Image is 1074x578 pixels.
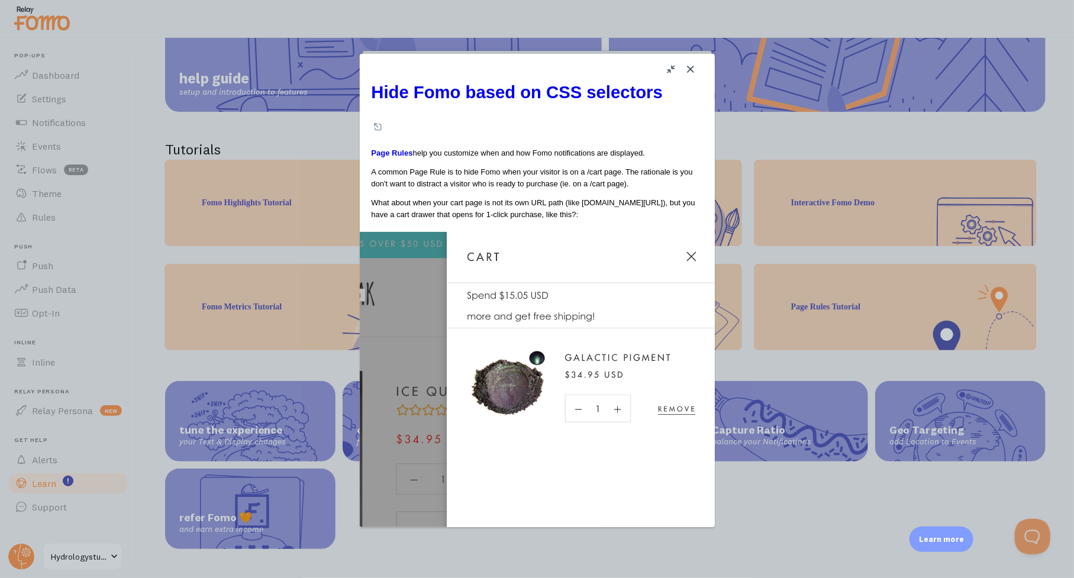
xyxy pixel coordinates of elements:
[372,80,703,137] div: Hide Fomo based on CSS selectors
[919,534,964,545] p: Learn more
[372,80,703,137] a: Hide Fomo based on CSS selectors. Click to open in new window.
[909,527,973,552] div: Learn more
[372,197,703,220] p: What about when your cart page is not its own URL path (like [DOMAIN_NAME][URL]), but you have a ...
[681,60,700,79] button: Close
[372,80,703,106] h1: Hide Fomo based on CSS selectors
[372,166,703,189] p: A common Page Rule is to hide Fomo when your visitor is on a /cart page. The rationale is you don...
[662,60,681,79] button: Collapse
[372,147,703,159] p: help you customize when and how Fomo notifications are displayed.
[372,148,413,157] a: Page Rules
